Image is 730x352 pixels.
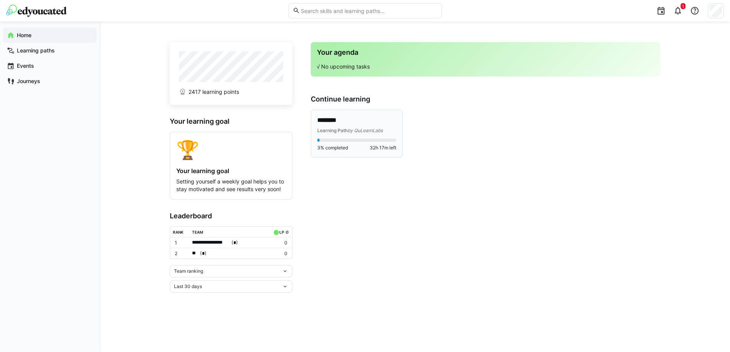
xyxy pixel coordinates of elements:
[311,95,660,103] h3: Continue learning
[170,117,292,126] h3: Your learning goal
[317,128,348,133] span: Learning Path
[370,145,396,151] span: 32h 17m left
[176,138,286,161] div: 🏆
[175,250,186,257] p: 2
[189,88,239,96] span: 2417 learning points
[682,4,684,8] span: 1
[176,178,286,193] p: Setting yourself a weekly goal helps you to stay motivated and see results very soon!
[279,230,284,234] div: LP
[170,212,292,220] h3: Leaderboard
[174,268,203,274] span: Team ranking
[317,63,654,70] p: √ No upcoming tasks
[348,128,383,133] span: by QuLearnLabs
[200,249,207,257] span: ( )
[231,239,238,247] span: ( )
[272,240,287,246] p: 0
[317,48,654,57] h3: Your agenda
[272,250,287,257] p: 0
[176,167,286,175] h4: Your learning goal
[174,283,202,290] span: Last 30 days
[317,145,348,151] span: 3% completed
[300,7,437,14] input: Search skills and learning paths…
[173,230,184,234] div: Rank
[175,240,186,246] p: 1
[285,228,289,235] a: ø
[192,230,203,234] div: Team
